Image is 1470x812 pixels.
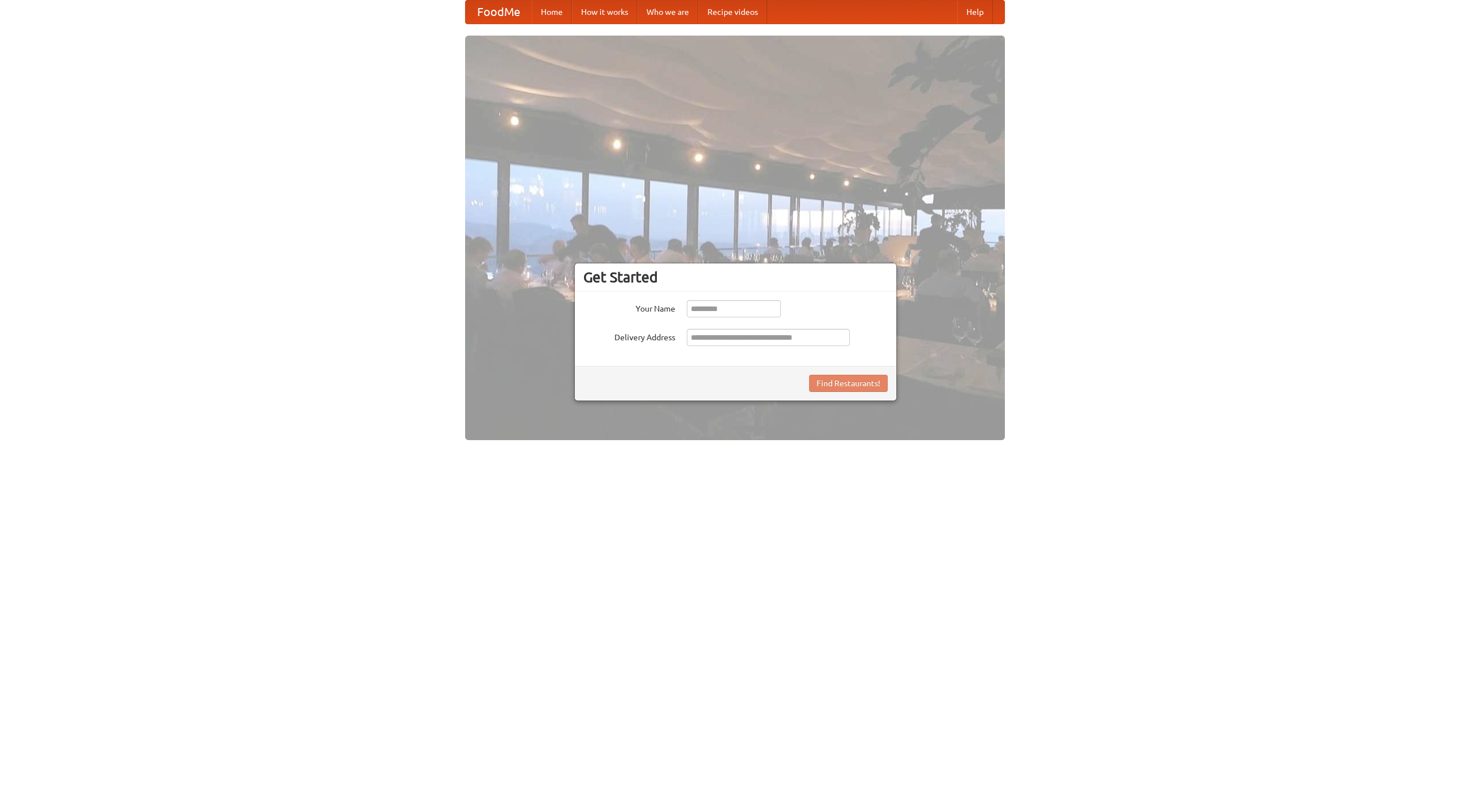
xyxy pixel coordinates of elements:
a: Help [957,1,993,24]
label: Your Name [583,300,675,314]
a: How it works [572,1,637,24]
h3: Get Started [583,269,888,286]
a: FoodMe [466,1,532,24]
label: Delivery Address [583,329,675,343]
button: Find Restaurants! [809,375,888,392]
a: Home [532,1,572,24]
a: Who we are [637,1,698,24]
a: Recipe videos [698,1,767,24]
